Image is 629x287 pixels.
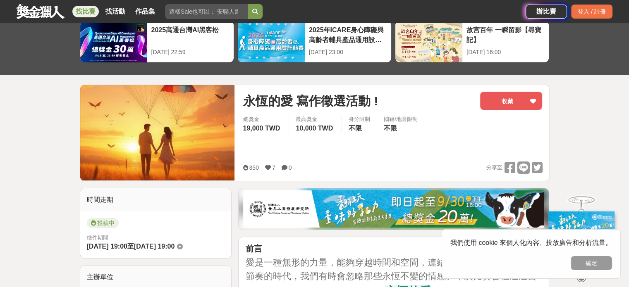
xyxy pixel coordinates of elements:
[309,25,387,44] div: 2025年ICARE身心障礙與高齡者輔具產品通用設計競賽
[72,6,99,17] a: 找比賽
[87,218,119,228] span: 投稿中
[480,92,542,110] button: 收藏
[245,244,262,253] strong: 前言
[526,5,567,19] a: 辦比賽
[243,125,280,132] span: 19,000 TWD
[87,235,108,241] span: 徵件期間
[571,256,612,270] button: 確定
[102,6,129,17] a: 找活動
[249,164,258,171] span: 350
[87,243,127,250] span: [DATE] 19:00
[296,115,335,123] span: 最高獎金
[384,125,397,132] span: 不限
[80,21,234,63] a: 2025高通台灣AI黑客松[DATE] 22:59
[395,21,549,63] a: 故宮百年 一瞬留影【尋寶記】[DATE] 16:00
[243,115,282,123] span: 總獎金
[548,211,615,266] img: ff197300-f8ee-455f-a0ae-06a3645bc375.jpg
[309,48,387,57] div: [DATE] 23:00
[384,115,418,123] div: 國籍/地區限制
[165,4,248,19] input: 這樣Sale也可以： 安聯人壽創意銷售法募集
[296,125,333,132] span: 10,000 TWD
[571,5,612,19] div: 登入 / 註冊
[80,85,235,180] img: Cover Image
[134,243,175,250] span: [DATE] 19:00
[237,21,392,63] a: 2025年ICARE身心障礙與高齡者輔具產品通用設計競賽[DATE] 23:00
[127,243,134,250] span: 至
[243,190,544,228] img: b0ef2173-5a9d-47ad-b0e3-de335e335c0a.jpg
[450,239,612,246] span: 我們使用 cookie 來個人化內容、投放廣告和分析流量。
[349,115,370,123] div: 身分限制
[486,161,502,174] span: 分享至
[151,48,230,57] div: [DATE] 22:59
[349,125,362,132] span: 不限
[466,48,545,57] div: [DATE] 16:00
[132,6,158,17] a: 作品集
[272,164,275,171] span: 7
[80,188,232,211] div: 時間走期
[151,25,230,44] div: 2025高通台灣AI黑客松
[243,92,378,110] span: 永恆的愛 寫作徵選活動 !
[289,164,292,171] span: 0
[466,25,545,44] div: 故宮百年 一瞬留影【尋寶記】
